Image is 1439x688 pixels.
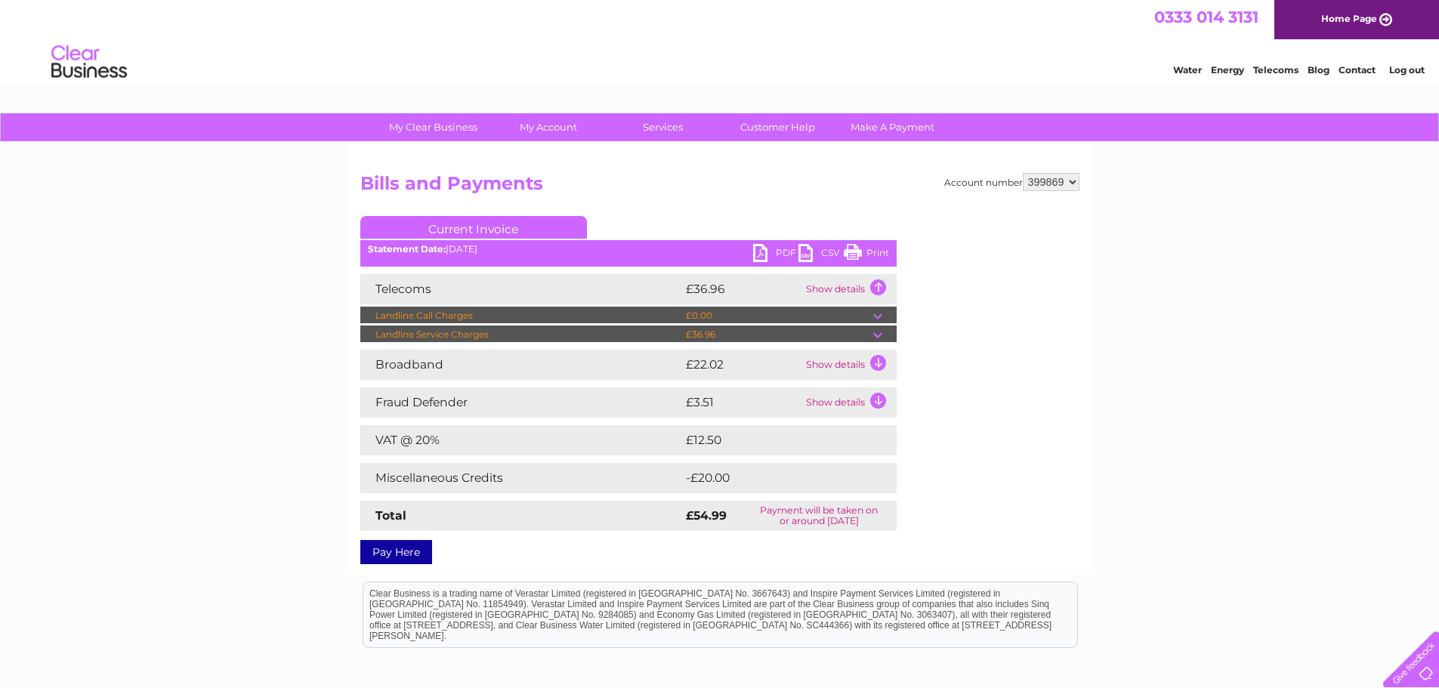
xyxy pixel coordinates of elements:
a: Blog [1308,64,1329,76]
a: CSV [798,244,844,266]
td: Broadband [360,350,682,380]
div: Account number [944,173,1079,191]
td: Miscellaneous Credits [360,463,682,493]
td: Payment will be taken on or around [DATE] [742,501,897,531]
a: PDF [753,244,798,266]
td: Fraud Defender [360,387,682,418]
a: My Clear Business [371,113,496,141]
a: 0333 014 3131 [1154,8,1258,26]
div: Clear Business is a trading name of Verastar Limited (registered in [GEOGRAPHIC_DATA] No. 3667643... [363,8,1077,73]
td: £12.50 [682,425,865,455]
td: VAT @ 20% [360,425,682,455]
a: Services [601,113,725,141]
a: Water [1173,64,1202,76]
strong: Total [375,508,406,523]
a: My Account [486,113,610,141]
a: Telecoms [1253,64,1298,76]
td: Landline Service Charges [360,325,682,344]
td: £0.00 [682,307,873,325]
h2: Bills and Payments [360,173,1079,202]
a: Current Invoice [360,216,587,239]
td: £36.96 [682,274,802,304]
td: £22.02 [682,350,802,380]
td: Show details [802,274,897,304]
a: Customer Help [715,113,840,141]
a: Log out [1389,64,1425,76]
a: Energy [1211,64,1244,76]
div: [DATE] [360,244,897,255]
td: £3.51 [682,387,802,418]
td: £36.96 [682,325,873,344]
a: Contact [1339,64,1376,76]
td: Telecoms [360,274,682,304]
b: Statement Date: [368,243,446,255]
a: Pay Here [360,540,432,564]
img: logo.png [51,39,128,85]
td: Show details [802,350,897,380]
td: -£20.00 [682,463,869,493]
td: Landline Call Charges [360,307,682,325]
td: Show details [802,387,897,418]
a: Make A Payment [830,113,955,141]
a: Print [844,244,889,266]
strong: £54.99 [686,508,727,523]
